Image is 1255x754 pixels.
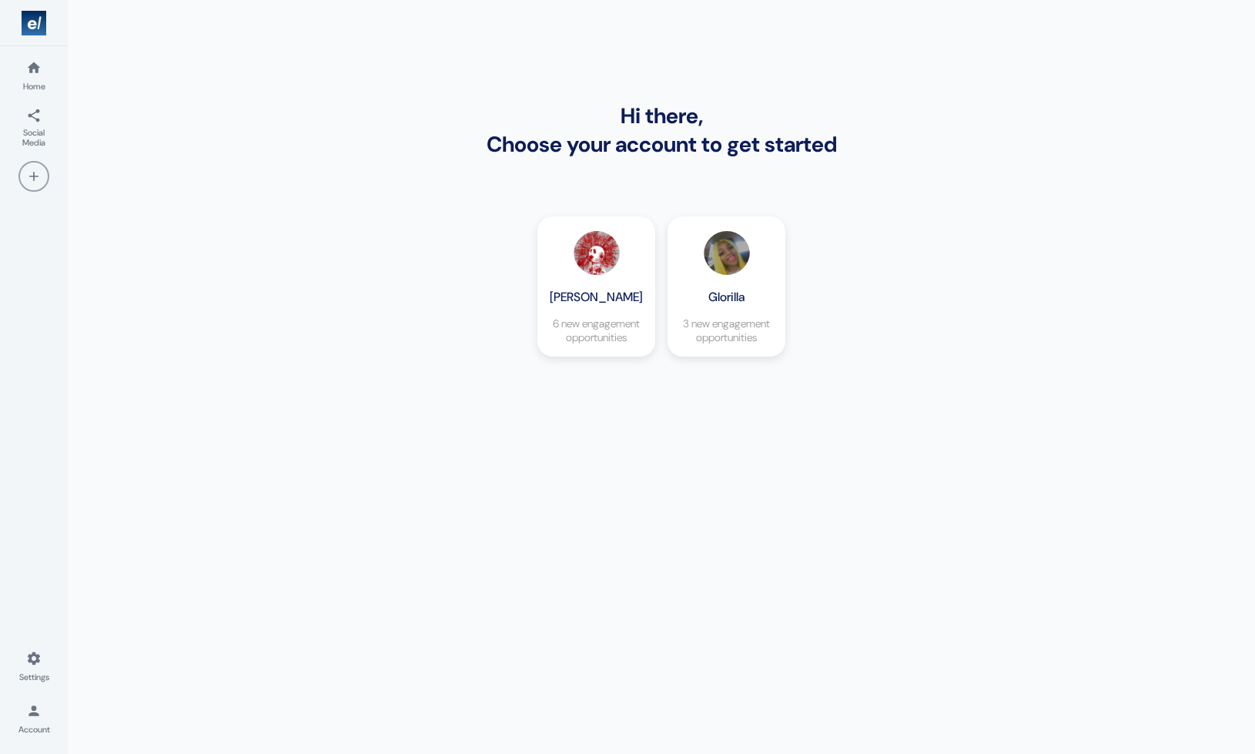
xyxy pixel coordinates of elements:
p: 6 new engagement opportunities [553,317,640,344]
div: Hi there, Choose your account to get started [92,102,1230,159]
img: kencarson [574,231,620,277]
h4: [PERSON_NAME] [550,289,643,305]
span: Settings [19,672,49,682]
a: Social Media [6,105,62,151]
a: Settings [6,643,62,689]
a: Home [6,52,62,99]
span: Home [23,82,45,92]
img: Logo [22,11,46,35]
h4: Glorilla [708,289,745,305]
p: 3 new engagement opportunities [683,317,770,344]
img: glorilla [704,231,750,277]
span: Social Media [12,128,55,148]
a: Account [6,695,62,742]
span: Account [18,725,50,735]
